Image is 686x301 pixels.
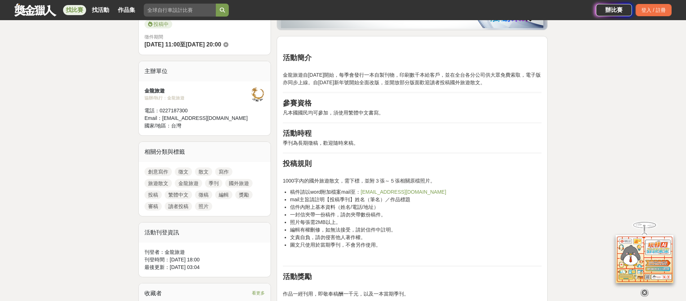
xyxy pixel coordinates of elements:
[252,289,265,297] span: 看更多
[63,5,86,15] a: 找比賽
[144,248,265,256] div: 刊登者： 金龍旅遊
[144,4,216,17] input: 全球自行車設計比賽
[290,234,542,241] li: 文責自負，請勿侵害他人著作權。
[144,87,250,95] div: 金龍旅遊
[195,190,212,199] a: 徵稿
[290,204,379,210] span: 信件內附上基本資料（姓名/電話/地址）
[180,41,186,48] span: 至
[144,256,265,264] div: 刊登時間： [DATE] 18:00
[165,190,192,199] a: 繁體中文
[89,5,112,15] a: 找活動
[144,123,171,129] span: 國家/地區：
[115,5,138,15] a: 作品集
[139,223,271,243] div: 活動刊登資訊
[144,167,172,176] a: 創意寫作
[283,54,312,62] strong: 活動簡介
[144,264,265,271] div: 最後更新： [DATE] 03:04
[283,99,312,107] strong: 參賽資格
[616,235,673,283] img: d2146d9a-e6f6-4337-9592-8cefde37ba6b.png
[195,202,212,211] a: 照片
[290,211,542,219] li: 一封信夾帶一份稿件，請勿夾帶數份稿件。
[195,167,212,176] a: 散文
[215,167,232,176] a: 寫作
[171,123,181,129] span: 台灣
[175,167,192,176] a: 徵文
[186,41,221,48] span: [DATE] 20:00
[144,202,162,211] a: 審稿
[144,107,250,114] div: 電話： 0227187300
[283,72,541,85] span: 金龍旅遊自[DATE]開始，每季會發行一本自製刊物，印刷數千本給客戶，並在全台各分公司供大眾免費索取，電子版亦同步上線。自[DATE]新年號開始全面改版，並開放部分版面歡迎讀者投稿國外旅遊散文。
[205,179,222,188] a: 季刊
[290,188,542,196] li: 稿件請以word附加檔案mail至：
[144,95,250,101] div: 協辦/執行： 金龍旅遊
[144,20,172,28] span: 投稿中
[290,219,542,226] li: 照片每張需2MB以上。
[283,140,358,146] span: 季刊為長期徵稿，歡迎隨時來稿。
[283,110,384,116] span: 凡本國國民均可參加，須使用繁體中文書寫。
[596,4,632,16] a: 辦比賽
[283,273,312,280] strong: 活動獎勵
[139,61,271,81] div: 主辦單位
[144,114,250,122] div: Email： [EMAIL_ADDRESS][DOMAIN_NAME]
[361,189,446,195] a: [EMAIL_ADDRESS][DOMAIN_NAME]
[225,179,253,188] a: 國外旅遊
[290,196,542,203] li: mail主旨請註明【投稿季刊】姓名（筆名）／作品標題
[283,160,312,167] strong: 投稿規則
[283,291,409,297] span: 作品一經刊用，即敬奉稿酬一千元，以及一本當期季刊。
[144,179,172,188] a: 旅遊散文
[144,290,162,296] span: 收藏者
[215,190,232,199] a: 編輯
[144,34,163,40] span: 徵件期間
[165,202,192,211] a: 讀者投稿
[235,190,253,199] a: 獎勵
[139,142,271,162] div: 相關分類與標籤
[175,179,202,188] a: 金龍旅遊
[144,190,162,199] a: 投稿
[290,226,542,234] li: 編輯有權刪修，如無法接受，請於信件中註明。
[283,129,312,137] strong: 活動時程
[636,4,672,16] div: 登入 / 註冊
[144,41,180,48] span: [DATE] 11:00
[283,170,542,185] p: 1000字內的國外旅遊散文，需下標，並附３張～５張相關原檔照片。
[290,241,542,249] li: 圖文只使用於當期季刊，不會另作使用。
